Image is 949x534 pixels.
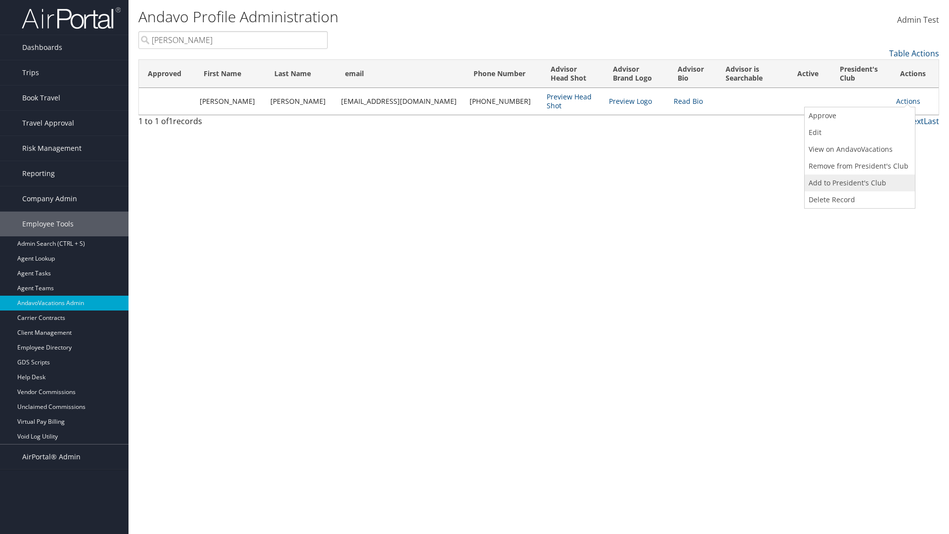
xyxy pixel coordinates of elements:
[805,141,912,158] a: View on AndavoVacations
[831,60,892,88] th: President's Club: activate to sort column ascending
[542,60,604,88] th: Advisor Head Shot: activate to sort column ascending
[805,175,912,191] a: Add to President's Club
[336,88,464,115] td: [EMAIL_ADDRESS][DOMAIN_NAME]
[669,60,717,88] th: Advisor Bio: activate to sort column ascending
[22,35,62,60] span: Dashboards
[924,116,939,127] a: Last
[897,14,939,25] span: Admin Test
[265,60,336,88] th: Last Name: activate to sort column ascending
[22,86,60,110] span: Book Travel
[674,96,703,106] a: Read Bio
[717,60,788,88] th: Advisor is Searchable: activate to sort column ascending
[22,136,82,161] span: Risk Management
[138,31,328,49] input: Search
[465,88,542,115] td: [PHONE_NUMBER]
[22,111,74,135] span: Travel Approval
[805,124,912,141] a: Edit
[22,60,39,85] span: Trips
[609,96,652,106] a: Preview Logo
[896,96,920,106] a: Actions
[22,445,81,469] span: AirPortal® Admin
[805,191,912,208] a: Delete Record
[195,88,265,115] td: [PERSON_NAME]
[139,60,195,88] th: Approved: activate to sort column ascending
[805,107,912,124] a: Approve
[465,60,542,88] th: Phone Number: activate to sort column ascending
[195,60,265,88] th: First Name: activate to sort column ascending
[22,6,121,30] img: airportal-logo.png
[604,60,669,88] th: Advisor Brand Logo: activate to sort column ascending
[22,186,77,211] span: Company Admin
[138,115,328,132] div: 1 to 1 of records
[897,5,939,36] a: Admin Test
[547,92,592,110] a: Preview Head Shot
[889,48,939,59] a: Table Actions
[169,116,173,127] span: 1
[22,212,74,236] span: Employee Tools
[336,60,464,88] th: email: activate to sort column ascending
[891,60,939,88] th: Actions
[138,6,672,27] h1: Andavo Profile Administration
[265,88,336,115] td: [PERSON_NAME]
[22,161,55,186] span: Reporting
[805,158,912,175] a: Remove from President's Club
[788,60,831,88] th: Active: activate to sort column ascending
